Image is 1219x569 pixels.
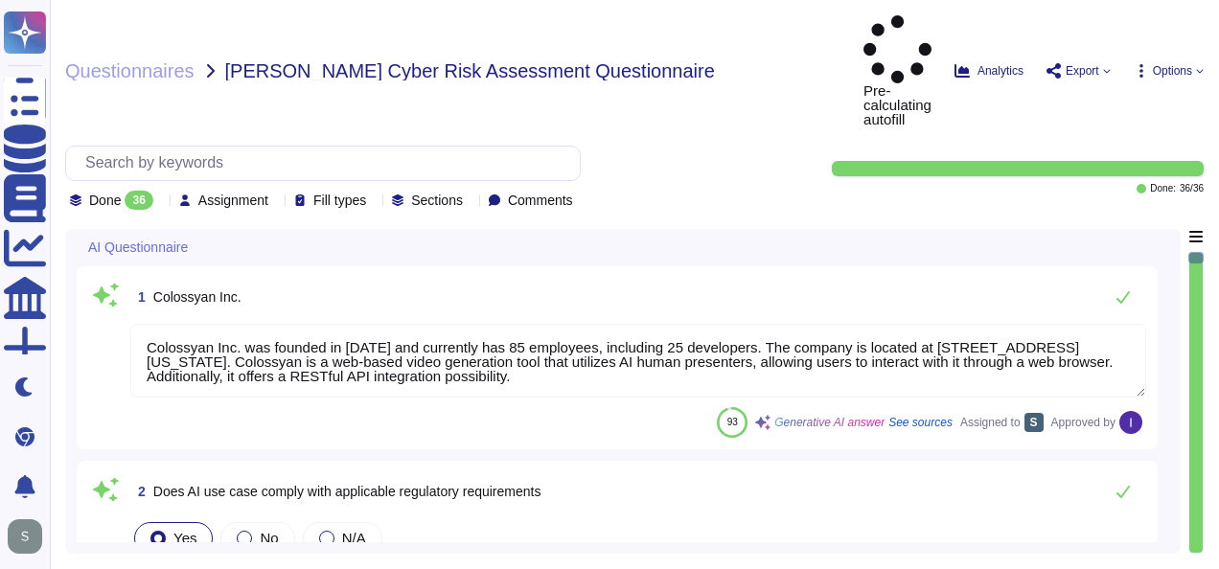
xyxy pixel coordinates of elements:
[1153,65,1192,77] span: Options
[774,417,885,428] span: Generative AI answer
[4,515,56,558] button: user
[954,63,1023,79] button: Analytics
[888,417,953,428] span: See sources
[1150,184,1176,193] span: Done:
[89,193,121,207] span: Done
[977,65,1023,77] span: Analytics
[76,147,580,180] input: Search by keywords
[1180,184,1204,193] span: 36 / 36
[727,417,738,427] span: 93
[1024,413,1044,432] div: S
[130,485,146,498] span: 2
[8,519,42,554] img: user
[508,193,573,207] span: Comments
[260,530,278,546] span: No
[65,61,195,80] span: Questionnaires
[863,15,931,126] span: Pre-calculating autofill
[960,413,1044,432] span: Assigned to
[153,289,241,305] span: Colossyan Inc.
[313,193,366,207] span: Fill types
[173,530,196,546] span: Yes
[130,324,1146,398] textarea: Colossyan Inc. was founded in [DATE] and currently has 85 employees, including 25 developers. The...
[198,193,268,207] span: Assignment
[342,530,366,546] span: N/A
[411,193,463,207] span: Sections
[153,484,541,499] span: Does AI use case comply with applicable regulatory requirements
[225,61,715,80] span: [PERSON_NAME] Cyber Risk Assessment Questionnaire
[1066,65,1099,77] span: Export
[130,290,146,304] span: 1
[1051,417,1115,428] span: Approved by
[88,240,188,254] span: AI Questionnaire
[1119,411,1142,434] img: user
[125,191,152,210] div: 36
